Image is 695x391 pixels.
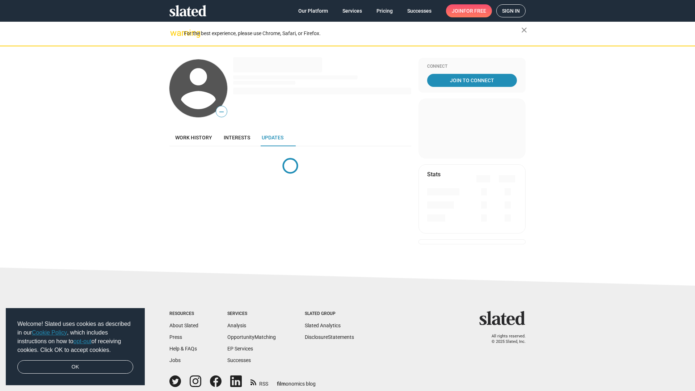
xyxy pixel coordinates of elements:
span: Interests [224,135,250,140]
a: OpportunityMatching [227,334,276,340]
a: DisclosureStatements [305,334,354,340]
a: Slated Analytics [305,323,341,328]
a: filmonomics blog [277,375,316,387]
div: cookieconsent [6,308,145,386]
div: For the best experience, please use Chrome, Safari, or Firefox. [184,29,521,38]
a: Successes [401,4,437,17]
a: Cookie Policy [32,329,67,336]
a: Sign in [496,4,526,17]
p: All rights reserved. © 2025 Slated, Inc. [484,334,526,344]
div: Connect [427,64,517,70]
a: Join To Connect [427,74,517,87]
mat-card-title: Stats [427,171,441,178]
a: About Slated [169,323,198,328]
mat-icon: warning [170,29,179,37]
span: Successes [407,4,431,17]
span: film [277,381,286,387]
a: Jobs [169,357,181,363]
a: EP Services [227,346,253,352]
a: Help & FAQs [169,346,197,352]
a: RSS [250,376,268,387]
a: Successes [227,357,251,363]
a: Joinfor free [446,4,492,17]
span: Pricing [376,4,393,17]
span: Services [342,4,362,17]
span: Updates [262,135,283,140]
span: for free [463,4,486,17]
span: Work history [175,135,212,140]
div: Services [227,311,276,317]
a: dismiss cookie message [17,360,133,374]
a: Services [337,4,368,17]
a: Updates [256,129,289,146]
a: Pricing [371,4,399,17]
a: Our Platform [292,4,334,17]
a: Analysis [227,323,246,328]
span: Welcome! Slated uses cookies as described in our , which includes instructions on how to of recei... [17,320,133,354]
a: Work history [169,129,218,146]
span: Join [452,4,486,17]
mat-icon: close [520,26,528,34]
span: Sign in [502,5,520,17]
div: Slated Group [305,311,354,317]
span: — [216,107,227,117]
a: Press [169,334,182,340]
span: Join To Connect [429,74,515,87]
a: Interests [218,129,256,146]
div: Resources [169,311,198,317]
span: Our Platform [298,4,328,17]
a: opt-out [73,338,92,344]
